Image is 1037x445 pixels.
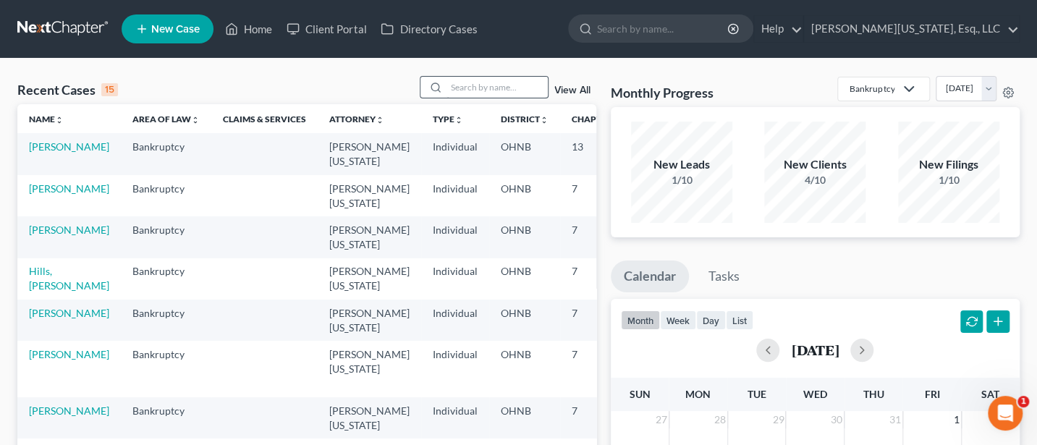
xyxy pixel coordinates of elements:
[850,82,894,95] div: Bankruptcy
[754,16,803,42] a: Help
[318,300,421,341] td: [PERSON_NAME][US_STATE]
[489,133,560,174] td: OHNB
[597,15,729,42] input: Search by name...
[629,388,650,400] span: Sun
[863,388,884,400] span: Thu
[421,397,489,438] td: Individual
[421,258,489,300] td: Individual
[572,114,621,124] a: Chapterunfold_more
[446,77,548,98] input: Search by name...
[29,265,109,292] a: Hills, [PERSON_NAME]
[611,260,689,292] a: Calendar
[981,388,999,400] span: Sat
[804,16,1019,42] a: [PERSON_NAME][US_STATE], Esq., LLC
[132,114,200,124] a: Area of Lawunfold_more
[560,300,632,341] td: 7
[560,258,632,300] td: 7
[279,16,373,42] a: Client Portal
[318,216,421,258] td: [PERSON_NAME][US_STATE]
[121,300,211,341] td: Bankruptcy
[713,411,727,428] span: 28
[888,411,902,428] span: 31
[29,182,109,195] a: [PERSON_NAME]
[318,258,421,300] td: [PERSON_NAME][US_STATE]
[554,85,591,96] a: View All
[803,388,827,400] span: Wed
[454,116,463,124] i: unfold_more
[121,133,211,174] td: Bankruptcy
[421,175,489,216] td: Individual
[764,156,865,173] div: New Clients
[560,133,632,174] td: 13
[421,341,489,397] td: Individual
[560,341,632,397] td: 7
[489,258,560,300] td: OHNB
[988,396,1023,431] iframe: Intercom live chat
[191,116,200,124] i: unfold_more
[631,173,732,187] div: 1/10
[101,83,118,96] div: 15
[17,81,118,98] div: Recent Cases
[764,173,865,187] div: 4/10
[685,388,711,400] span: Mon
[318,341,421,397] td: [PERSON_NAME][US_STATE]
[121,175,211,216] td: Bankruptcy
[29,404,109,417] a: [PERSON_NAME]
[121,258,211,300] td: Bankruptcy
[654,411,669,428] span: 27
[376,116,384,124] i: unfold_more
[421,216,489,258] td: Individual
[318,175,421,216] td: [PERSON_NAME][US_STATE]
[631,156,732,173] div: New Leads
[540,116,549,124] i: unfold_more
[898,156,999,173] div: New Filings
[747,388,766,400] span: Tue
[829,411,844,428] span: 30
[695,260,753,292] a: Tasks
[660,310,696,330] button: week
[621,310,660,330] button: month
[489,341,560,397] td: OHNB
[121,341,211,397] td: Bankruptcy
[696,310,726,330] button: day
[924,388,939,400] span: Fri
[433,114,463,124] a: Typeunfold_more
[211,104,318,133] th: Claims & Services
[489,300,560,341] td: OHNB
[489,397,560,438] td: OHNB
[952,411,961,428] span: 1
[791,342,839,357] h2: [DATE]
[29,114,64,124] a: Nameunfold_more
[121,216,211,258] td: Bankruptcy
[218,16,279,42] a: Home
[560,397,632,438] td: 7
[29,224,109,236] a: [PERSON_NAME]
[1017,396,1029,407] span: 1
[151,24,200,35] span: New Case
[421,300,489,341] td: Individual
[560,175,632,216] td: 7
[726,310,753,330] button: list
[771,411,785,428] span: 29
[29,140,109,153] a: [PERSON_NAME]
[29,307,109,319] a: [PERSON_NAME]
[55,116,64,124] i: unfold_more
[489,175,560,216] td: OHNB
[29,348,109,360] a: [PERSON_NAME]
[501,114,549,124] a: Districtunfold_more
[560,216,632,258] td: 7
[318,133,421,174] td: [PERSON_NAME][US_STATE]
[421,133,489,174] td: Individual
[489,216,560,258] td: OHNB
[329,114,384,124] a: Attorneyunfold_more
[611,84,714,101] h3: Monthly Progress
[898,173,999,187] div: 1/10
[121,397,211,438] td: Bankruptcy
[373,16,484,42] a: Directory Cases
[318,397,421,438] td: [PERSON_NAME][US_STATE]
